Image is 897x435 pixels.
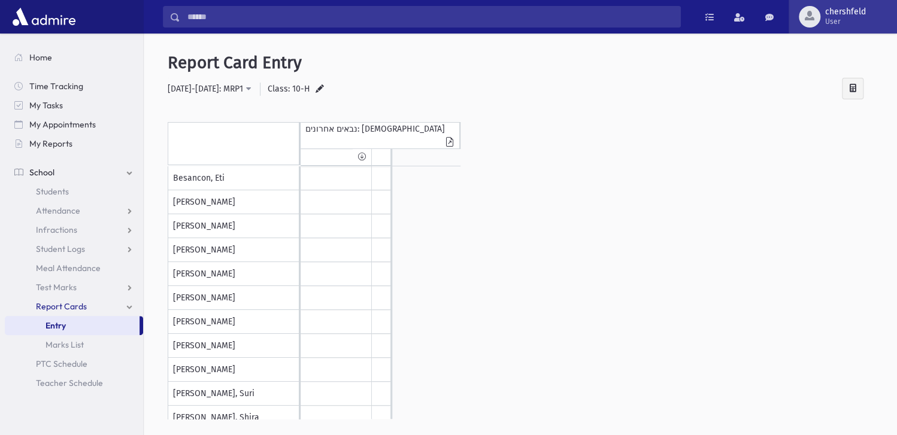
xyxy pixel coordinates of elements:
span: Entry [46,320,66,331]
div: Calculate Averages [842,78,863,99]
a: Infractions [5,220,143,239]
div: [PERSON_NAME] [168,190,299,214]
h5: Report Card Entry [168,53,873,73]
input: Search [180,6,680,28]
div: נבאים אחרונים: [DEMOGRAPHIC_DATA] [305,123,445,135]
a: Report Cards [5,297,143,316]
a: School [5,163,143,182]
div: [PERSON_NAME], Shira [168,406,299,430]
span: School [29,167,54,178]
span: Report Cards [36,301,87,312]
span: PTC Schedule [36,358,87,369]
div: [PERSON_NAME] [168,262,299,286]
a: Students [5,182,143,201]
a: Teacher Schedule [5,373,143,393]
span: My Tasks [29,100,63,111]
a: PTC Schedule [5,354,143,373]
a: Meal Attendance [5,258,143,278]
img: AdmirePro [10,5,78,29]
span: Teacher Schedule [36,378,103,388]
div: Comment [440,135,459,148]
div: Besancon, Eti [168,166,299,190]
div: [DATE]-[DATE]: MRP1 [168,83,243,95]
span: My Appointments [29,119,96,130]
label: Class: 10-H [268,83,310,95]
div: [PERSON_NAME] [168,214,299,238]
a: Attendance [5,201,143,220]
span: Attendance [36,205,80,216]
div: [PERSON_NAME] [168,310,299,334]
span: chershfeld [825,7,866,17]
button: 2025-2026: MRP1 [168,78,260,99]
span: Time Tracking [29,81,83,92]
span: Student Logs [36,244,85,254]
a: My Appointments [5,115,143,134]
span: Home [29,52,52,63]
div: [PERSON_NAME], Suri [168,382,299,406]
a: Entry [5,316,140,335]
span: User [825,17,866,26]
a: My Tasks [5,96,143,115]
span: Marks List [46,339,84,350]
div: [PERSON_NAME] [168,358,299,382]
span: Students [36,186,69,197]
a: Time Tracking [5,77,143,96]
span: Infractions [36,224,77,235]
span: My Reports [29,138,72,149]
a: Student Logs [5,239,143,258]
span: Test Marks [36,282,77,293]
div: [PERSON_NAME] [168,286,299,310]
a: Marks List [5,335,143,354]
div: [PERSON_NAME] [168,238,299,262]
a: My Reports [5,134,143,153]
a: Home [5,48,143,67]
a: Test Marks [5,278,143,297]
span: Meal Attendance [36,263,101,273]
div: [PERSON_NAME] [168,334,299,358]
